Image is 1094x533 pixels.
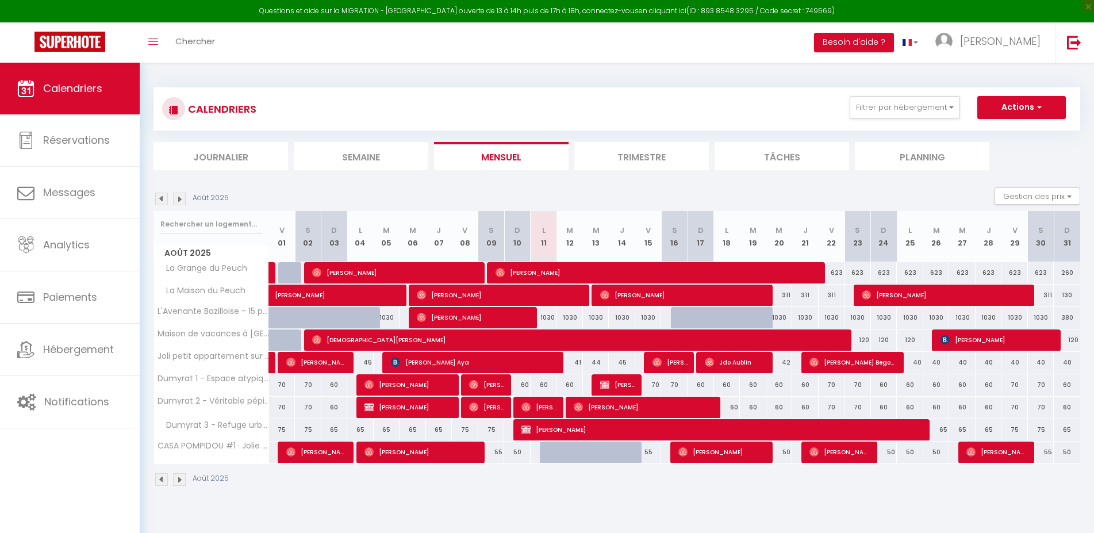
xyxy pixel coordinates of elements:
span: [PERSON_NAME] [600,374,635,396]
span: [PERSON_NAME] [521,396,556,418]
abbr: V [1012,225,1018,236]
abbr: M [566,225,573,236]
span: [PERSON_NAME] [862,284,1029,306]
th: 13 [583,211,609,262]
abbr: L [542,225,546,236]
th: 12 [556,211,583,262]
div: 50 [923,442,950,463]
div: 60 [766,397,793,418]
div: 1030 [949,307,976,328]
div: 40 [949,352,976,373]
div: 1030 [609,307,635,328]
button: Filtrer par hébergement [850,96,960,119]
span: La Maison du Peuch [156,285,248,297]
div: 70 [819,374,845,396]
span: Maison de vacances à [GEOGRAPHIC_DATA] [156,329,271,338]
div: 45 [609,352,635,373]
th: 31 [1054,211,1080,262]
div: 75 [295,419,321,440]
span: [PERSON_NAME] [809,441,871,463]
th: 01 [269,211,295,262]
span: [DEMOGRAPHIC_DATA][PERSON_NAME] [312,329,850,351]
li: Planning [855,142,989,170]
div: 70 [295,397,321,418]
div: 50 [871,442,897,463]
th: 15 [635,211,662,262]
div: 60 [321,397,348,418]
th: 14 [609,211,635,262]
th: 07 [426,211,452,262]
th: 05 [374,211,400,262]
abbr: J [436,225,441,236]
span: Dumyrat 2 - Véritable pépite [156,397,271,405]
span: [PERSON_NAME] [312,262,479,283]
div: 60 [714,397,740,418]
div: 75 [478,419,505,440]
div: 60 [792,397,819,418]
span: Chercher [175,35,215,47]
button: Besoin d'aide ? [814,33,894,52]
li: Mensuel [434,142,569,170]
span: [PERSON_NAME] [469,396,504,418]
span: Réservations [43,133,110,147]
abbr: J [620,225,624,236]
li: Tâches [715,142,849,170]
abbr: V [646,225,651,236]
div: 60 [556,374,583,396]
div: 60 [897,374,923,396]
div: 40 [923,352,950,373]
abbr: L [359,225,362,236]
div: 75 [1028,419,1054,440]
div: 1030 [845,307,871,328]
abbr: D [698,225,704,236]
div: 623 [819,262,845,283]
div: 1030 [976,307,1002,328]
span: [PERSON_NAME] [678,441,766,463]
div: 60 [688,374,714,396]
div: 50 [766,442,793,463]
li: Semaine [294,142,428,170]
span: [PERSON_NAME] [966,441,1028,463]
div: 60 [923,374,950,396]
div: 1030 [635,307,662,328]
span: Hébergement [43,342,114,356]
div: 1030 [923,307,950,328]
span: Messages [43,185,95,200]
div: 65 [347,419,374,440]
abbr: V [829,225,834,236]
abbr: D [881,225,886,236]
button: Gestion des prix [995,187,1080,205]
div: 60 [321,374,348,396]
div: 70 [295,374,321,396]
div: 623 [949,262,976,283]
div: 75 [269,419,295,440]
div: 1030 [583,307,609,328]
th: 23 [845,211,871,262]
div: 65 [923,419,950,440]
div: 70 [819,397,845,418]
th: 19 [740,211,766,262]
span: Notifications [44,394,109,409]
div: 120 [871,329,897,351]
div: 65 [321,419,348,440]
a: ... [PERSON_NAME] [927,22,1055,63]
span: [PERSON_NAME] [286,351,348,373]
div: 75 [1001,419,1028,440]
div: 70 [269,397,295,418]
div: 65 [1054,419,1080,440]
div: 70 [635,374,662,396]
span: [PERSON_NAME] [652,351,688,373]
span: [PERSON_NAME] Begoña [PERSON_NAME] [809,351,897,373]
img: ... [935,33,953,50]
div: 40 [976,352,1002,373]
h3: CALENDRIERS [185,96,256,122]
li: Journalier [153,142,288,170]
span: L'Avenante Bazilloise - 15 pers [156,307,271,316]
div: 60 [871,374,897,396]
span: Jdo Aublin [705,351,766,373]
th: 24 [871,211,897,262]
div: 70 [1028,374,1054,396]
div: 311 [792,285,819,306]
div: 55 [478,442,505,463]
div: 70 [1028,397,1054,418]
